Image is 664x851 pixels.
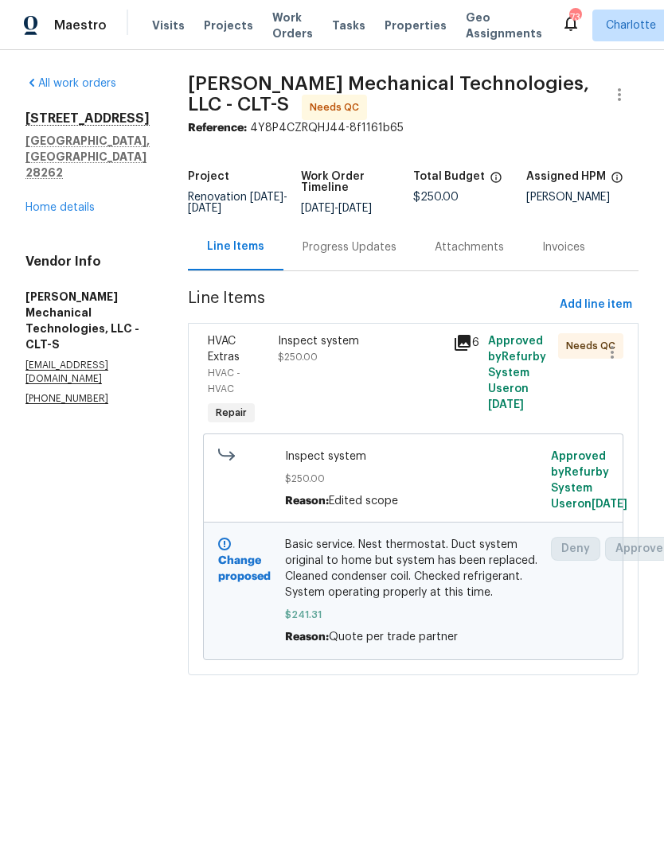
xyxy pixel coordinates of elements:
[204,17,253,33] span: Projects
[553,290,639,320] button: Add line item
[490,171,502,192] span: The total cost of line items that have been proposed by Opendoor. This sum includes line items th...
[310,99,365,115] span: Needs QC
[209,405,253,421] span: Repair
[453,333,478,352] div: 6
[606,17,656,33] span: Charlotte
[592,499,627,510] span: [DATE]
[25,254,150,270] h4: Vendor Info
[338,203,372,214] span: [DATE]
[332,20,365,31] span: Tasks
[385,17,447,33] span: Properties
[188,122,247,134] b: Reference:
[285,607,542,623] span: $241.31
[188,120,639,136] div: 4Y8P4CZRQHJ44-8f1161b65
[188,192,287,214] span: Renovation
[301,203,372,214] span: -
[301,203,334,214] span: [DATE]
[25,202,95,213] a: Home details
[272,10,313,41] span: Work Orders
[152,17,185,33] span: Visits
[560,295,632,315] span: Add line item
[488,336,546,410] span: Approved by Refurby System User on
[303,239,396,255] div: Progress Updates
[278,333,443,349] div: Inspect system
[25,78,116,89] a: All work orders
[551,451,627,510] span: Approved by Refurby System User on
[218,555,271,582] b: Change proposed
[285,449,542,464] span: Inspect system
[551,537,600,561] button: Deny
[413,171,485,182] h5: Total Budget
[25,289,150,352] h5: [PERSON_NAME] Mechanical Technologies, LLC - CLT-S
[278,352,318,362] span: $250.00
[301,171,414,193] h5: Work Order Timeline
[188,203,221,214] span: [DATE]
[208,368,240,394] span: HVAC - HVAC
[329,495,398,507] span: Edited scope
[526,192,639,203] div: [PERSON_NAME]
[207,239,264,255] div: Line Items
[466,10,542,41] span: Geo Assignments
[188,74,589,114] span: [PERSON_NAME] Mechanical Technologies, LLC - CLT-S
[329,631,458,643] span: Quote per trade partner
[188,171,229,182] h5: Project
[435,239,504,255] div: Attachments
[566,338,622,354] span: Needs QC
[413,192,459,203] span: $250.00
[285,537,542,600] span: Basic service. Nest thermostat. Duct system original to home but system has been replaced. Cleane...
[188,290,553,320] span: Line Items
[611,171,623,192] span: The hpm assigned to this work order.
[285,495,329,507] span: Reason:
[285,471,542,487] span: $250.00
[526,171,606,182] h5: Assigned HPM
[188,192,287,214] span: -
[208,336,240,363] span: HVAC Extras
[488,399,524,410] span: [DATE]
[54,17,107,33] span: Maestro
[285,631,329,643] span: Reason:
[250,192,283,203] span: [DATE]
[542,239,585,255] div: Invoices
[569,10,580,25] div: 73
